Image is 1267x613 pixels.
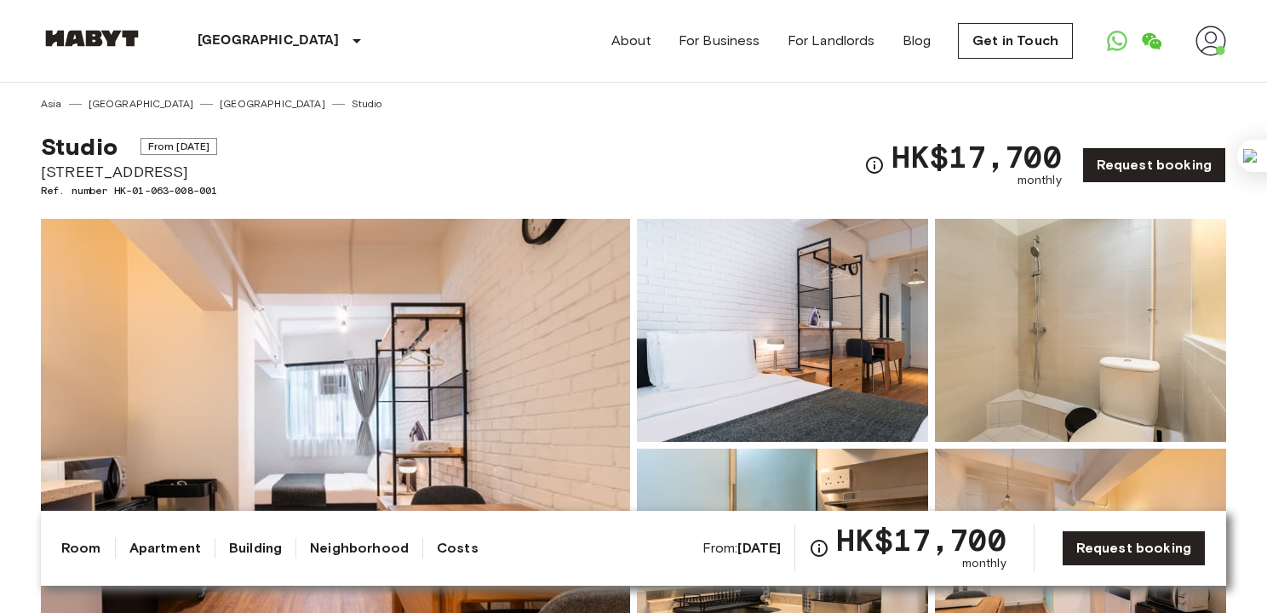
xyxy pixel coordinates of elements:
[702,539,782,558] span: From:
[352,96,382,112] a: Studio
[1134,24,1168,58] a: Open WeChat
[809,538,829,559] svg: Check cost overview for full price breakdown. Please note that discounts apply to new joiners onl...
[962,555,1006,572] span: monthly
[437,538,479,559] a: Costs
[935,219,1226,442] img: Picture of unit HK-01-063-008-001
[41,183,217,198] span: Ref. number HK-01-063-008-001
[61,538,101,559] a: Room
[1100,24,1134,58] a: Open WhatsApp
[958,23,1073,59] a: Get in Touch
[1195,26,1226,56] img: avatar
[89,96,194,112] a: [GEOGRAPHIC_DATA]
[903,31,932,51] a: Blog
[229,538,282,559] a: Building
[737,540,781,556] b: [DATE]
[310,538,409,559] a: Neighborhood
[129,538,201,559] a: Apartment
[41,96,62,112] a: Asia
[1082,147,1226,183] a: Request booking
[788,31,875,51] a: For Landlords
[864,155,885,175] svg: Check cost overview for full price breakdown. Please note that discounts apply to new joiners onl...
[637,219,928,442] img: Picture of unit HK-01-063-008-001
[41,132,118,161] span: Studio
[220,96,325,112] a: [GEOGRAPHIC_DATA]
[1062,530,1206,566] a: Request booking
[41,161,217,183] span: [STREET_ADDRESS]
[198,31,340,51] p: [GEOGRAPHIC_DATA]
[140,138,218,155] span: From [DATE]
[1018,172,1062,189] span: monthly
[41,30,143,47] img: Habyt
[891,141,1061,172] span: HK$17,700
[611,31,651,51] a: About
[679,31,760,51] a: For Business
[836,524,1006,555] span: HK$17,700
